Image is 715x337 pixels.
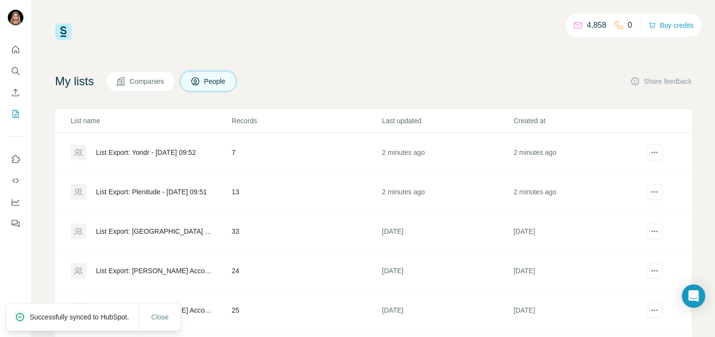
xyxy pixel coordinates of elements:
[513,291,644,330] td: [DATE]
[151,312,169,322] span: Close
[96,266,215,276] div: List Export: [PERSON_NAME] Accounts - [DATE] 07:11
[381,172,513,212] td: 2 minutes ago
[8,62,23,80] button: Search
[8,193,23,211] button: Dashboard
[232,116,381,126] p: Records
[647,145,662,160] button: actions
[647,263,662,279] button: actions
[381,291,513,330] td: [DATE]
[587,19,606,31] p: 4,858
[231,172,382,212] td: 13
[381,133,513,172] td: 2 minutes ago
[382,116,512,126] p: Last updated
[513,172,644,212] td: 2 minutes ago
[8,41,23,58] button: Quick start
[682,284,705,308] div: Open Intercom Messenger
[381,212,513,251] td: [DATE]
[647,224,662,239] button: actions
[96,187,207,197] div: List Export: Plenitude - [DATE] 09:51
[8,215,23,232] button: Feedback
[648,19,694,32] button: Buy credits
[231,251,382,291] td: 24
[231,291,382,330] td: 25
[30,312,137,322] p: Successfully synced to HubSpot.
[513,212,644,251] td: [DATE]
[8,10,23,25] img: Avatar
[231,133,382,172] td: 7
[130,76,165,86] span: Companies
[96,226,215,236] div: List Export: [GEOGRAPHIC_DATA] Outreach - [DATE] 07:14
[628,19,632,31] p: 0
[513,116,644,126] p: Created at
[8,150,23,168] button: Use Surfe on LinkedIn
[513,251,644,291] td: [DATE]
[204,76,226,86] span: People
[55,74,94,89] h4: My lists
[145,308,176,326] button: Close
[71,116,231,126] p: List name
[647,302,662,318] button: actions
[381,251,513,291] td: [DATE]
[647,184,662,200] button: actions
[513,133,644,172] td: 2 minutes ago
[630,76,692,86] button: Share feedback
[96,148,196,157] div: List Export: Yondr - [DATE] 09:52
[8,172,23,189] button: Use Surfe API
[8,105,23,123] button: My lists
[55,23,72,40] img: Surfe Logo
[8,84,23,101] button: Enrich CSV
[231,212,382,251] td: 33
